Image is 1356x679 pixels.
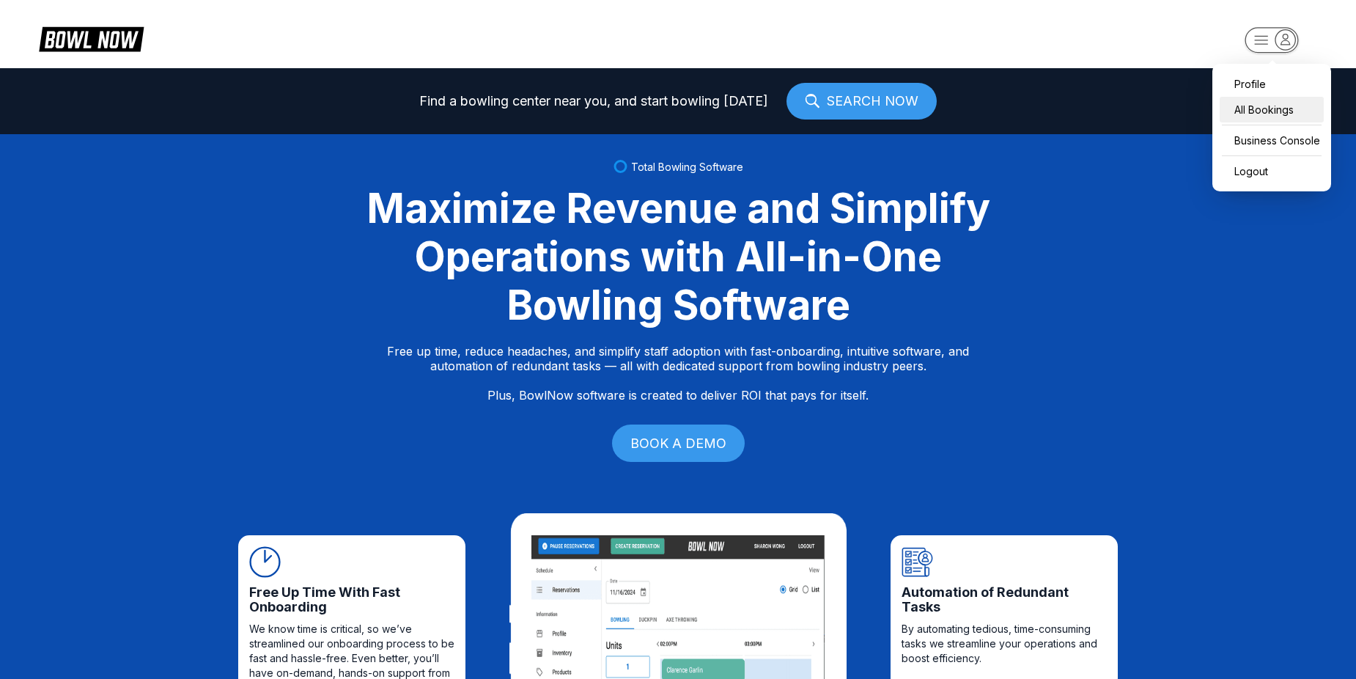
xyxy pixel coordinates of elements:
span: By automating tedious, time-consuming tasks we streamline your operations and boost efficiency. [902,622,1107,666]
span: Find a bowling center near you, and start bowling [DATE] [419,94,768,109]
a: Business Console [1220,128,1324,153]
button: Logout [1220,158,1272,184]
div: Maximize Revenue and Simplify Operations with All-in-One Bowling Software [348,184,1008,329]
a: All Bookings [1220,97,1324,122]
a: SEARCH NOW [786,83,937,120]
span: Total Bowling Software [631,161,743,173]
a: BOOK A DEMO [612,425,745,462]
span: Automation of Redundant Tasks [902,585,1107,614]
a: Profile [1220,71,1324,97]
span: Free Up Time With Fast Onboarding [249,585,454,614]
p: Free up time, reduce headaches, and simplify staff adoption with fast-onboarding, intuitive softw... [387,344,969,403]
